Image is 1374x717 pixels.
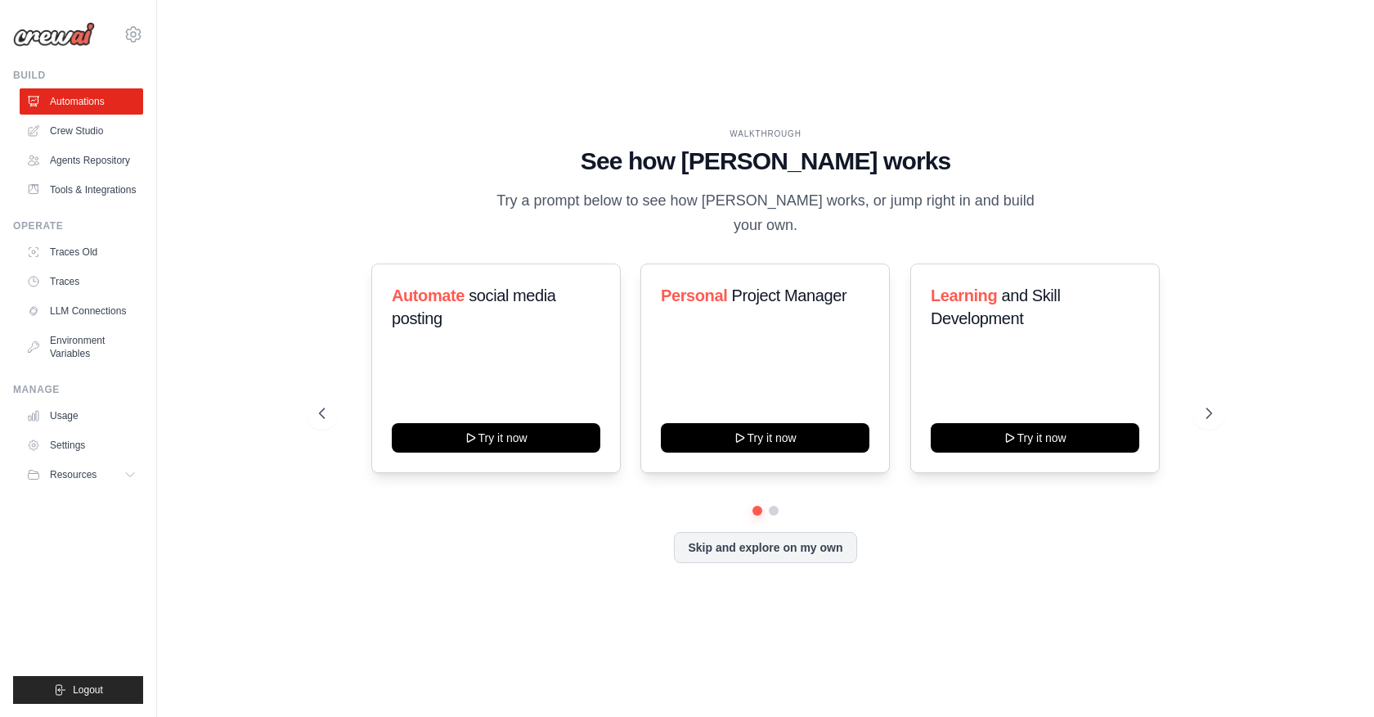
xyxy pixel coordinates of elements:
span: Resources [50,468,97,481]
div: WALKTHROUGH [319,128,1211,140]
a: Agents Repository [20,147,143,174]
span: Learning [931,286,997,304]
a: Crew Studio [20,118,143,144]
span: Personal [661,286,727,304]
button: Try it now [931,423,1139,453]
a: Traces Old [20,239,143,265]
button: Try it now [661,423,869,453]
a: Settings [20,432,143,458]
div: Operate [13,219,143,232]
span: Project Manager [732,286,847,304]
button: Try it now [392,423,600,453]
span: social media posting [392,286,556,327]
button: Logout [13,676,143,704]
a: Traces [20,268,143,295]
img: Logo [13,22,95,47]
a: Tools & Integrations [20,177,143,203]
div: Build [13,69,143,82]
button: Resources [20,462,143,488]
span: Automate [392,286,465,304]
a: Usage [20,403,143,429]
p: Try a prompt below to see how [PERSON_NAME] works, or jump right in and build your own. [491,189,1040,237]
a: Automations [20,88,143,115]
div: Manage [13,383,143,396]
button: Skip and explore on my own [674,532,856,563]
a: Environment Variables [20,327,143,367]
h1: See how [PERSON_NAME] works [319,147,1211,176]
a: LLM Connections [20,298,143,324]
span: and Skill Development [931,286,1060,327]
span: Logout [73,683,103,697]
